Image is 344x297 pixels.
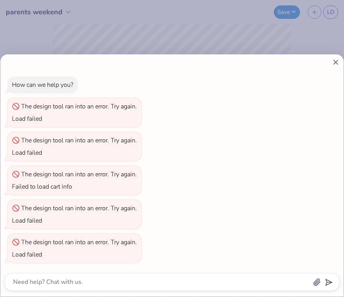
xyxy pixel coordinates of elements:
[12,250,42,259] div: Load failed
[12,148,42,157] div: Load failed
[21,136,137,145] div: The design tool ran into an error. Try again.
[12,182,72,191] div: Failed to load cart info
[12,115,42,123] div: Load failed
[21,238,137,246] div: The design tool ran into an error. Try again.
[12,216,42,225] div: Load failed
[21,170,137,179] div: The design tool ran into an error. Try again.
[21,102,137,111] div: The design tool ran into an error. Try again.
[12,81,73,89] div: How can we help you?
[21,204,137,213] div: The design tool ran into an error. Try again.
